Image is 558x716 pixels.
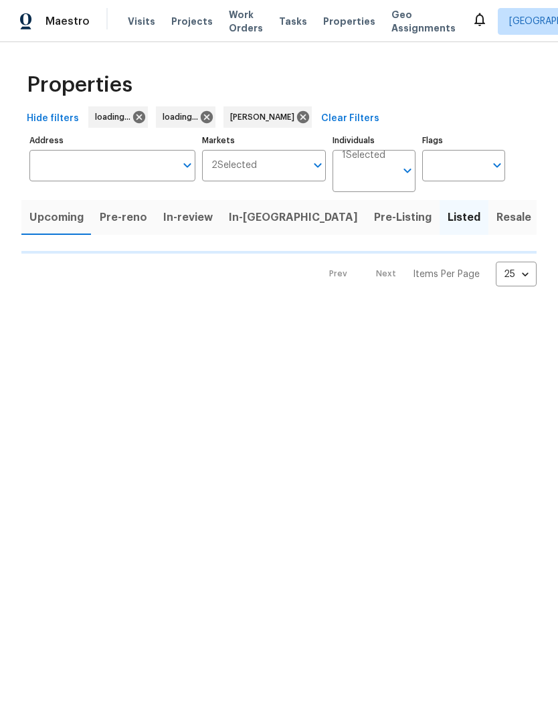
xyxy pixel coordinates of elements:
span: Upcoming [29,208,84,227]
span: Projects [171,15,213,28]
span: Properties [27,78,132,92]
label: Individuals [333,137,415,145]
span: loading... [95,110,136,124]
span: In-review [163,208,213,227]
div: 25 [496,257,537,292]
span: loading... [163,110,203,124]
nav: Pagination Navigation [316,262,537,286]
label: Address [29,137,195,145]
button: Clear Filters [316,106,385,131]
button: Hide filters [21,106,84,131]
span: Properties [323,15,375,28]
div: [PERSON_NAME] [223,106,312,128]
span: Listed [448,208,480,227]
span: 1 Selected [342,150,385,161]
button: Open [398,161,417,180]
span: Work Orders [229,8,263,35]
span: Resale [496,208,531,227]
span: Maestro [45,15,90,28]
span: Visits [128,15,155,28]
div: loading... [88,106,148,128]
span: Geo Assignments [391,8,456,35]
span: Pre-Listing [374,208,432,227]
span: Pre-reno [100,208,147,227]
span: In-[GEOGRAPHIC_DATA] [229,208,358,227]
span: Tasks [279,17,307,26]
button: Open [178,156,197,175]
span: 2 Selected [211,160,257,171]
span: Hide filters [27,110,79,127]
button: Open [308,156,327,175]
p: Items Per Page [413,268,480,281]
label: Markets [202,137,327,145]
span: [PERSON_NAME] [230,110,300,124]
span: Clear Filters [321,110,379,127]
button: Open [488,156,506,175]
div: loading... [156,106,215,128]
label: Flags [422,137,505,145]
